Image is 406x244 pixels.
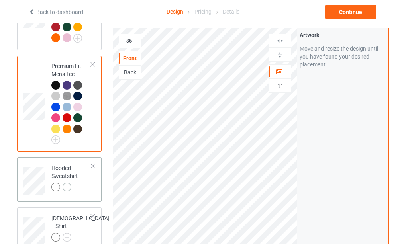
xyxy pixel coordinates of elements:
div: Artwork [300,31,386,39]
img: svg%3E%0A [276,82,284,90]
div: Hooded Sweatshirt [51,164,91,191]
div: Move and resize the design until you have found your desired placement [300,45,386,68]
div: [DEMOGRAPHIC_DATA] T-Shirt [51,214,110,241]
img: svg+xml;base64,PD94bWwgdmVyc2lvbj0iMS4wIiBlbmNvZGluZz0iVVRGLTgiPz4KPHN2ZyB3aWR0aD0iMjJweCIgaGVpZ2... [51,135,60,144]
div: Hooded Sweatshirt [17,157,102,202]
div: Continue [325,5,376,19]
div: Pricing [194,0,212,23]
img: svg+xml;base64,PD94bWwgdmVyc2lvbj0iMS4wIiBlbmNvZGluZz0iVVRGLTgiPz4KPHN2ZyB3aWR0aD0iMjJweCIgaGVpZ2... [63,183,71,191]
img: heather_texture.png [63,92,71,100]
div: Premium Fit Mens Tee [17,56,102,152]
img: svg+xml;base64,PD94bWwgdmVyc2lvbj0iMS4wIiBlbmNvZGluZz0iVVRGLTgiPz4KPHN2ZyB3aWR0aD0iMjJweCIgaGVpZ2... [63,233,71,242]
a: Back to dashboard [28,9,83,15]
img: svg+xml;base64,PD94bWwgdmVyc2lvbj0iMS4wIiBlbmNvZGluZz0iVVRGLTgiPz4KPHN2ZyB3aWR0aD0iMjJweCIgaGVpZ2... [73,34,82,43]
div: Premium Fit Mens Tee [51,62,91,142]
div: Back [119,68,141,76]
img: svg%3E%0A [276,51,284,59]
div: Design [167,0,183,23]
img: svg%3E%0A [276,37,284,45]
div: Details [223,0,239,23]
div: Front [119,54,141,62]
